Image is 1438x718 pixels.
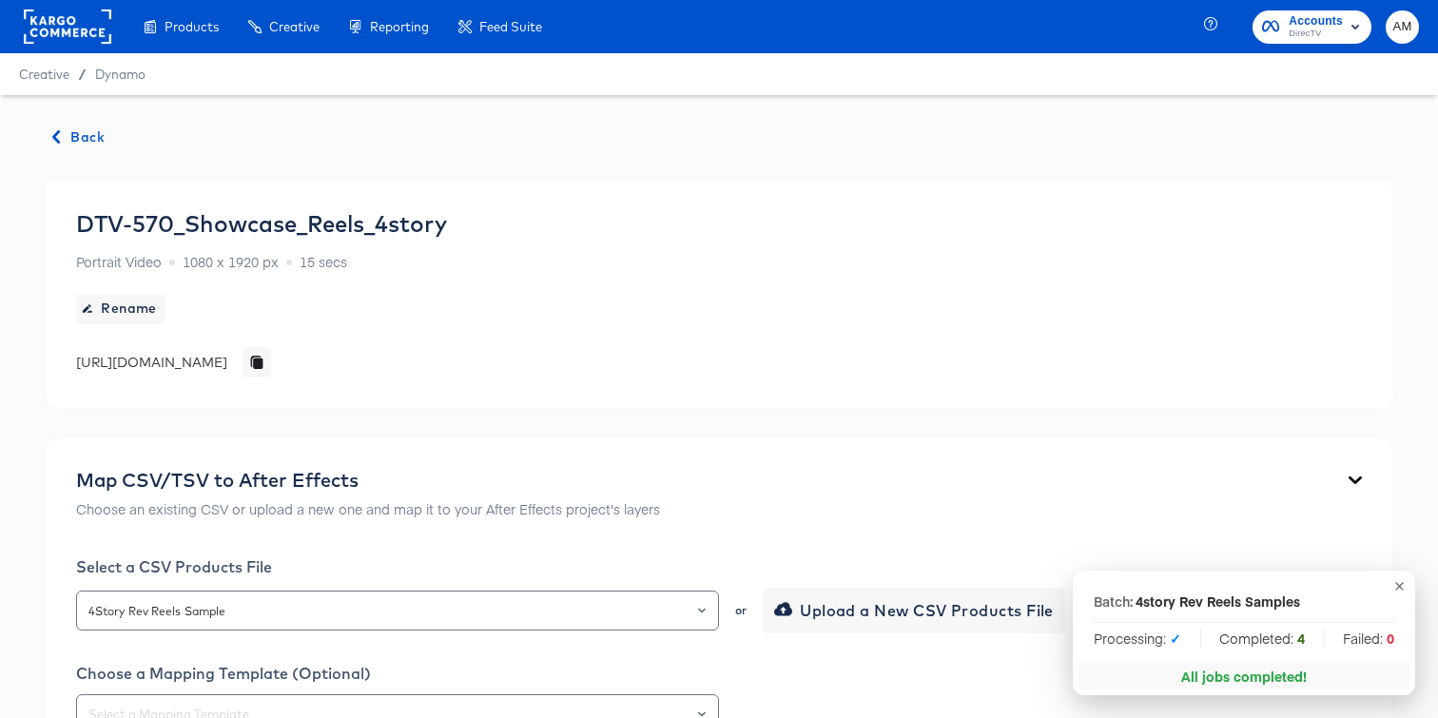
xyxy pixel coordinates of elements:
[1170,629,1181,648] strong: ✓
[1253,10,1371,44] button: AccountsDirecTV
[76,252,162,271] span: Portrait Video
[1094,629,1181,648] span: Processing:
[269,19,320,34] span: Creative
[76,210,447,237] div: DTV-570_Showcase_Reels_4story
[1289,27,1343,42] span: DirecTV
[76,353,227,372] div: [URL][DOMAIN_NAME]
[778,597,1054,624] span: Upload a New CSV Products File
[19,67,69,82] span: Creative
[76,294,165,324] button: Rename
[1181,667,1307,686] div: All jobs completed!
[370,19,429,34] span: Reporting
[84,297,157,320] span: Rename
[76,499,660,518] p: Choose an existing CSV or upload a new one and map it to your After Effects project's layers
[53,126,105,149] span: Back
[763,588,1065,633] button: Upload a New CSV Products File
[1343,629,1394,648] span: Failed:
[76,557,1362,576] div: Select a CSV Products File
[1094,592,1133,611] p: Batch:
[69,67,95,82] span: /
[76,664,1362,683] div: Choose a Mapping Template (Optional)
[1219,629,1305,648] span: Completed:
[165,19,219,34] span: Products
[1393,16,1411,38] span: AM
[1387,629,1394,648] strong: 0
[183,252,279,271] span: 1080 x 1920 px
[95,67,146,82] a: Dynamo
[1136,592,1300,611] div: 4story Rev Reels Samples
[300,252,347,271] span: 15 secs
[1386,10,1419,44] button: AM
[85,600,710,622] input: Select a Products File
[733,605,748,616] div: or
[1297,629,1305,648] strong: 4
[1289,11,1343,31] span: Accounts
[46,126,112,149] button: Back
[479,19,542,34] span: Feed Suite
[76,469,660,492] div: Map CSV/TSV to After Effects
[698,597,706,624] button: Open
